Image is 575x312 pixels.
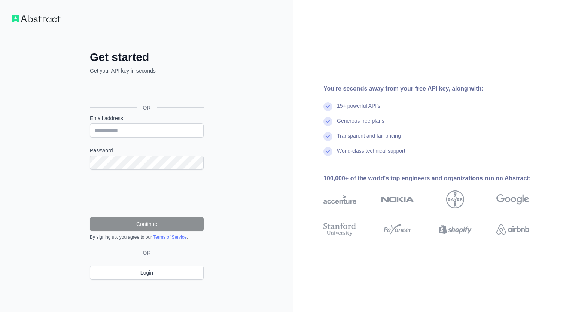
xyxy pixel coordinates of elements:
[496,221,529,238] img: airbnb
[323,221,356,238] img: stanford university
[323,117,332,126] img: check mark
[323,102,332,111] img: check mark
[90,147,204,154] label: Password
[90,67,204,74] p: Get your API key in seconds
[86,83,206,99] iframe: “使用 Google 账号登录”按钮
[90,114,204,122] label: Email address
[12,15,61,22] img: Workflow
[90,51,204,64] h2: Get started
[323,132,332,141] img: check mark
[337,147,405,162] div: World-class technical support
[140,249,154,257] span: OR
[90,234,204,240] div: By signing up, you agree to our .
[439,221,472,238] img: shopify
[496,190,529,208] img: google
[90,217,204,231] button: Continue
[323,174,553,183] div: 100,000+ of the world's top engineers and organizations run on Abstract:
[337,102,380,117] div: 15+ powerful API's
[90,179,204,208] iframe: reCAPTCHA
[381,221,414,238] img: payoneer
[90,266,204,280] a: Login
[381,190,414,208] img: nokia
[137,104,157,111] span: OR
[323,84,553,93] div: You're seconds away from your free API key, along with:
[337,132,401,147] div: Transparent and fair pricing
[323,147,332,156] img: check mark
[337,117,384,132] div: Generous free plans
[446,190,464,208] img: bayer
[153,235,186,240] a: Terms of Service
[323,190,356,208] img: accenture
